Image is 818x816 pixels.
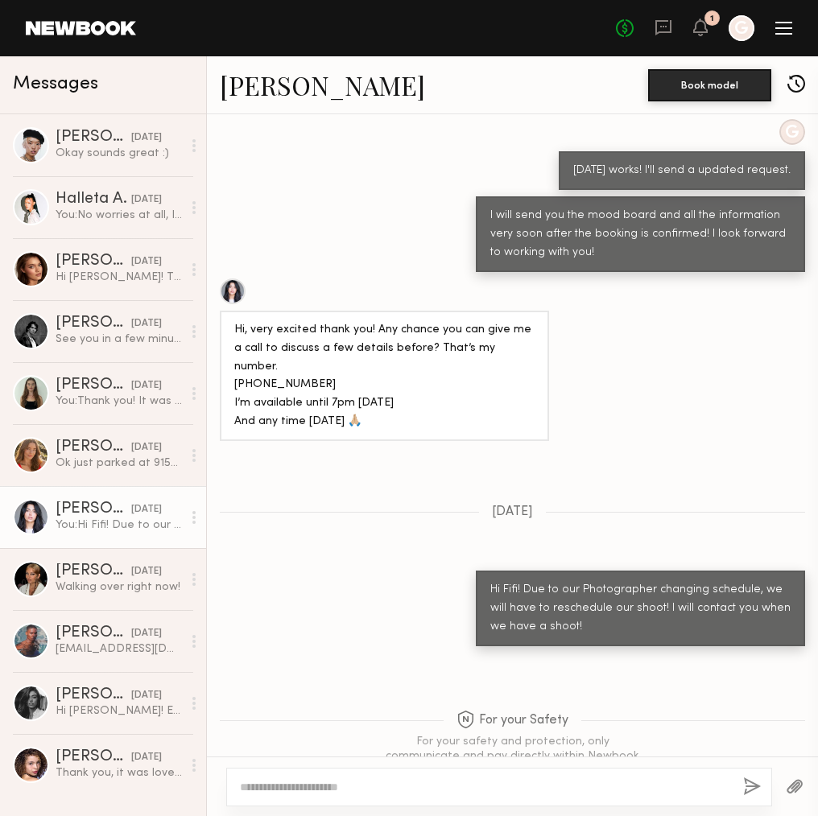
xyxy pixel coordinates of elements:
[56,517,182,533] div: You: Hi Fifi! Due to our Photographer changing schedule, we will have to reschedule our shoot! I ...
[56,377,131,394] div: [PERSON_NAME]
[131,378,162,394] div: [DATE]
[131,564,162,579] div: [DATE]
[56,394,182,409] div: You: Thank you! It was a pleasure working with you as well.
[13,75,98,93] span: Messages
[131,750,162,765] div: [DATE]
[131,130,162,146] div: [DATE]
[490,207,791,262] div: I will send you the mood board and all the information very soon after the booking is confirmed! ...
[648,77,771,91] a: Book model
[492,505,533,519] span: [DATE]
[56,332,182,347] div: See you in a few minutes!
[56,208,182,223] div: You: No worries at all, I appreciate you letting me know. Take care
[131,626,162,641] div: [DATE]
[457,711,568,731] span: For your Safety
[56,130,131,146] div: [PERSON_NAME]
[131,440,162,455] div: [DATE]
[56,687,131,703] div: [PERSON_NAME]
[131,316,162,332] div: [DATE]
[131,192,162,208] div: [DATE]
[56,192,131,208] div: Halleta A.
[131,688,162,703] div: [DATE]
[56,315,131,332] div: [PERSON_NAME]
[56,749,131,765] div: [PERSON_NAME]
[56,703,182,719] div: Hi [PERSON_NAME]! Everything looks good 😊 I don’t think I have a plain long sleeve white shirt th...
[56,439,131,455] div: [PERSON_NAME]
[384,735,642,764] div: For your safety and protection, only communicate and pay directly within Newbook
[56,579,182,595] div: Walking over right now!
[56,625,131,641] div: [PERSON_NAME]
[56,563,131,579] div: [PERSON_NAME]
[710,14,714,23] div: 1
[131,502,162,517] div: [DATE]
[56,146,182,161] div: Okay sounds great :)
[56,253,131,270] div: [PERSON_NAME]
[729,15,754,41] a: G
[220,68,425,102] a: [PERSON_NAME]
[56,455,182,471] div: Ok just parked at 9150 and going to walk over
[573,162,791,180] div: [DATE] works! I'll send a updated request.
[56,641,182,657] div: [EMAIL_ADDRESS][DOMAIN_NAME]
[234,321,535,432] div: Hi, very excited thank you! Any chance you can give me a call to discuss a few details before? Th...
[131,254,162,270] div: [DATE]
[490,581,791,637] div: Hi Fifi! Due to our Photographer changing schedule, we will have to reschedule our shoot! I will ...
[56,765,182,781] div: Thank you, it was lovely working together and have a great day!
[56,501,131,517] div: [PERSON_NAME]
[648,69,771,101] button: Book model
[56,270,182,285] div: Hi [PERSON_NAME]! Thank you so much for letting me know and I hope to work with you in the future 🤍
